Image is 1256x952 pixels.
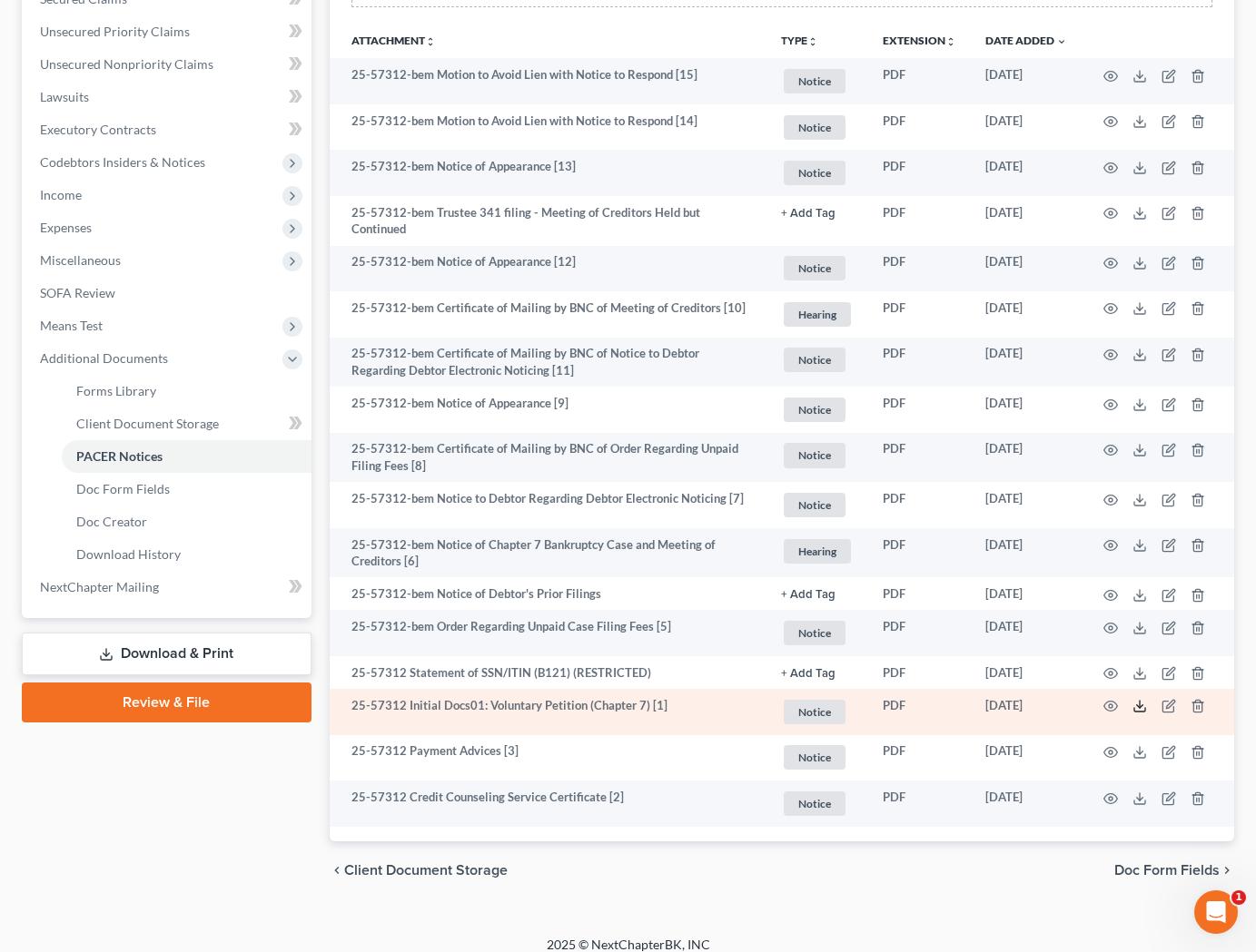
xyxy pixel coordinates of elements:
a: Notice [781,345,854,375]
a: Notice [781,253,854,283]
a: Notice [781,395,854,425]
iframe: Intercom live chat [1194,890,1238,934]
i: chevron_right [1220,863,1234,878]
td: 25-57312-bem Notice of Appearance [12] [330,246,766,292]
td: [DATE] [971,291,1082,338]
td: 25-57312 Payment Advices [3] [330,735,766,781]
a: Notice [781,742,854,772]
a: Hearing [781,536,854,566]
span: Unsecured Priority Claims [40,24,190,39]
span: Forms Library [76,383,156,398]
td: PDF [868,528,971,578]
td: 25-57312-bem Notice of Chapter 7 Bankruptcy Case and Meeting of Creditors [6] [330,528,766,578]
span: Hearing [784,539,851,564]
button: TYPEunfold_more [781,35,818,47]
td: 25-57312-bem Motion to Avoid Lien with Notice to Respond [15] [330,58,766,104]
span: Lawsuits [40,89,89,104]
td: 25-57312-bem Certificate of Mailing by BNC of Order Regarding Unpaid Filing Fees [8] [330,433,766,483]
td: [DATE] [971,610,1082,656]
a: Date Added expand_more [985,34,1067,47]
td: [DATE] [971,735,1082,781]
a: Doc Creator [62,505,312,538]
a: Attachmentunfold_more [351,34,436,47]
td: PDF [868,780,971,827]
a: Notice [781,158,854,188]
span: Notice [784,348,846,372]
a: Doc Form Fields [62,473,312,505]
a: Extensionunfold_more [883,34,956,47]
td: [DATE] [971,387,1082,433]
td: PDF [868,58,971,104]
span: Executory Contracts [40,122,156,137]
td: [DATE] [971,780,1082,827]
i: unfold_more [945,36,956,47]
td: PDF [868,735,971,781]
span: Notice [784,397,846,422]
a: Executory Contracts [25,113,312,146]
td: [DATE] [971,433,1082,483]
td: 25-57312 Initial Docs01: Voluntary Petition (Chapter 7) [1] [330,689,766,735]
td: PDF [868,610,971,656]
td: PDF [868,433,971,483]
td: [DATE] [971,528,1082,578]
span: Doc Form Fields [76,481,170,496]
span: Notice [784,443,846,467]
span: PACER Notices [76,448,163,464]
button: chevron_left Client Document Storage [330,863,508,878]
span: Notice [784,69,846,93]
td: PDF [868,482,971,528]
td: PDF [868,387,971,433]
td: 25-57312-bem Certificate of Mailing by BNC of Meeting of Creditors [10] [330,291,766,338]
td: [DATE] [971,482,1082,528]
button: Doc Form Fields chevron_right [1114,863,1234,878]
td: 25-57312-bem Notice to Debtor Regarding Debtor Electronic Noticing [7] [330,482,766,528]
td: PDF [868,689,971,735]
td: 25-57312-bem Certificate of Mailing by BNC of Notice to Debtor Regarding Debtor Electronic Notici... [330,338,766,388]
a: Unsecured Nonpriority Claims [25,48,312,81]
td: PDF [868,196,971,246]
a: + Add Tag [781,664,854,682]
span: 1 [1231,890,1246,905]
td: [DATE] [971,104,1082,151]
span: NextChapter Mailing [40,579,159,594]
button: + Add Tag [781,208,836,220]
i: unfold_more [807,36,818,47]
span: Download History [76,546,181,562]
span: Notice [784,493,846,517]
a: Forms Library [62,375,312,407]
a: Notice [781,66,854,96]
td: PDF [868,577,971,610]
span: Additional Documents [40,350,168,366]
td: 25-57312-bem Trustee 341 filing - Meeting of Creditors Held but Continued [330,196,766,246]
a: Download History [62,538,312,571]
td: 25-57312 Credit Counseling Service Certificate [2] [330,780,766,827]
a: Notice [781,113,854,142]
td: 25-57312-bem Notice of Appearance [13] [330,150,766,196]
td: 25-57312-bem Motion to Avoid Lien with Notice to Respond [14] [330,104,766,151]
a: Notice [781,618,854,648]
td: [DATE] [971,577,1082,610]
span: Notice [784,115,846,140]
span: Unsecured Nonpriority Claims [40,56,213,72]
td: PDF [868,246,971,292]
a: Notice [781,697,854,727]
a: NextChapter Mailing [25,571,312,604]
a: Lawsuits [25,81,312,113]
span: Expenses [40,220,92,235]
button: + Add Tag [781,668,836,680]
a: Notice [781,440,854,470]
span: SOFA Review [40,285,115,300]
td: [DATE] [971,58,1082,104]
span: Notice [784,791,846,816]
td: [DATE] [971,196,1082,246]
td: PDF [868,338,971,388]
span: Client Document Storage [76,416,219,431]
span: Notice [784,161,846,185]
span: Codebtors Insiders & Notices [40,154,205,170]
i: expand_more [1056,36,1067,47]
span: Doc Creator [76,514,147,529]
span: Notice [784,621,846,645]
td: PDF [868,150,971,196]
span: Income [40,187,82,202]
td: 25-57312-bem Notice of Debtor's Prior Filings [330,577,766,610]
